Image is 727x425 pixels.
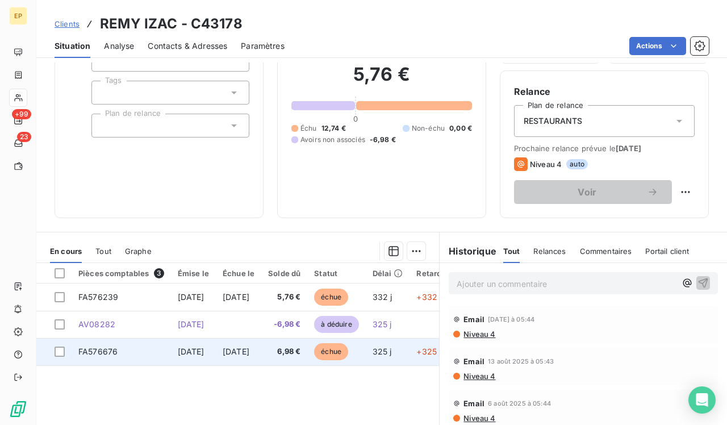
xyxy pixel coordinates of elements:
span: 12,74 € [321,123,346,134]
span: -6,98 € [268,319,300,330]
span: Niveau 4 [462,414,495,423]
span: Email [463,357,484,366]
span: +332 j [416,292,441,302]
span: FA576239 [78,292,118,302]
span: Commentaires [580,247,632,256]
div: Retard [416,269,453,278]
span: [DATE] [178,319,204,329]
span: Relances [533,247,566,256]
span: AV08282 [78,319,115,329]
img: Logo LeanPay [9,400,27,418]
div: Délai [373,269,403,278]
span: [DATE] à 05:44 [488,316,534,323]
div: Open Intercom Messenger [688,386,716,414]
span: échue [314,343,348,360]
span: 332 j [373,292,392,302]
span: Situation [55,40,90,52]
span: [DATE] [616,144,641,153]
span: Niveau 4 [462,372,495,381]
span: 6 août 2025 à 05:44 [488,400,551,407]
span: +99 [12,109,31,119]
span: 23 [17,132,31,142]
span: auto [566,159,588,169]
span: +325 j [416,347,441,356]
div: Pièces comptables [78,268,164,278]
span: FA576676 [78,347,118,356]
input: Ajouter une valeur [101,88,110,98]
input: Ajouter une valeur [101,120,110,131]
span: Échu [300,123,317,134]
span: 6,98 € [268,346,300,357]
span: [DATE] [178,292,204,302]
span: Contacts & Adresses [148,40,227,52]
span: Non-échu [412,123,445,134]
span: à déduire [314,316,358,333]
div: EP [9,7,27,25]
span: Avoirs non associés [300,135,365,145]
span: Portail client [645,247,689,256]
span: 13 août 2025 à 05:43 [488,358,554,365]
span: Analyse [104,40,134,52]
span: Tout [503,247,520,256]
div: Échue le [223,269,254,278]
span: Niveau 4 [462,330,495,339]
h3: REMY IZAC - C43178 [100,14,243,34]
span: 3 [154,268,164,278]
span: 0 [353,114,358,123]
span: Tout [95,247,111,256]
span: -6,98 € [370,135,396,145]
span: Voir [528,188,647,197]
span: Graphe [125,247,152,256]
div: Émise le [178,269,209,278]
span: [DATE] [223,292,249,302]
h6: Relance [514,85,695,98]
span: 325 j [373,319,392,329]
span: Niveau 4 [530,160,562,169]
button: Actions [629,37,686,55]
span: 325 j [373,347,392,356]
span: Clients [55,19,80,28]
span: échue [314,289,348,306]
span: RESTAURANTS [524,115,583,127]
div: Statut [314,269,358,278]
span: En cours [50,247,82,256]
button: Voir [514,180,672,204]
span: 5,76 € [268,291,300,303]
span: Email [463,315,484,324]
span: Email [463,399,484,408]
span: [DATE] [178,347,204,356]
span: Prochaine relance prévue le [514,144,695,153]
a: Clients [55,18,80,30]
h2: 5,76 € [291,63,472,97]
div: Solde dû [268,269,300,278]
span: Paramètres [241,40,285,52]
span: [DATE] [223,347,249,356]
h6: Historique [440,244,496,258]
span: 0,00 € [449,123,472,134]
